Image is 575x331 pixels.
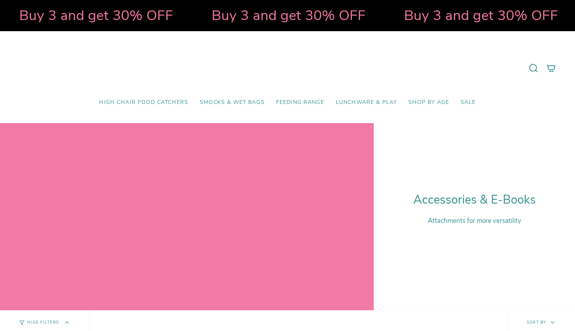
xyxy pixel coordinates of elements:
[270,94,330,112] a: Feeding Range
[455,94,482,112] a: SALE
[276,99,324,106] span: Feeding Range
[336,99,397,106] span: Lunchware & Play
[200,99,265,106] span: Smocks & Wet Bags
[461,99,476,106] span: SALE
[18,6,172,25] strong: Buy 3 and get 30% OFF
[93,94,194,112] a: High Chair Food Catchers
[527,319,547,325] span: Sort by
[413,216,536,225] p: Attachments for more versatility
[221,43,354,94] a: Mumma’s Little Helpers
[99,99,188,106] span: High Chair Food Catchers
[403,6,557,25] strong: Buy 3 and get 30% OFF
[330,94,403,112] a: Lunchware & Play
[413,193,536,207] h1: Accessories & E-Books
[194,94,270,112] a: Smocks & Wet Bags
[403,94,455,112] a: Shop by Age
[211,6,365,25] strong: Buy 3 and get 30% OFF
[408,99,449,106] span: Shop by Age
[27,321,59,325] span: Hide Filters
